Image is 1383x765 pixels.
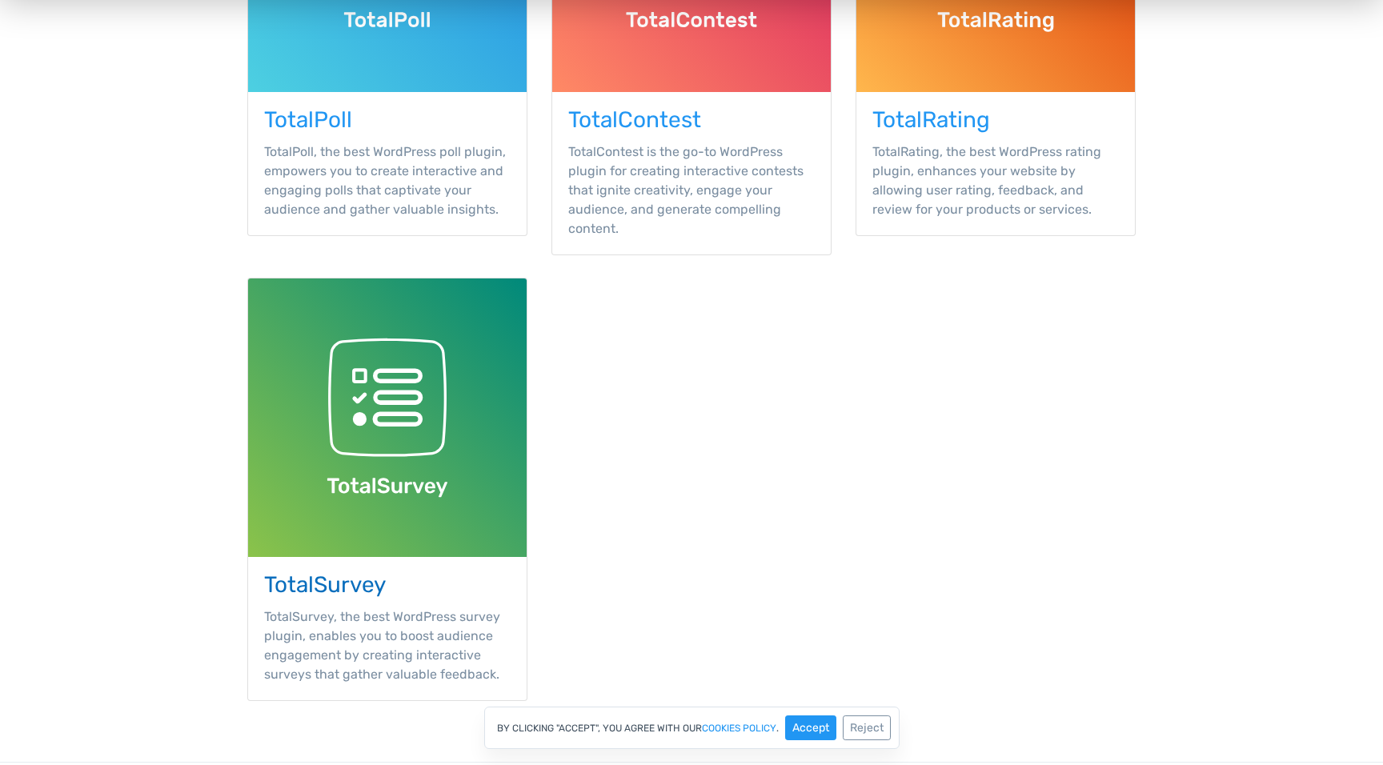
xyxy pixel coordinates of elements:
[568,142,815,238] p: TotalContest is the go-to WordPress plugin for creating interactive contests that ignite creativi...
[248,278,527,557] img: TotalSurvey WordPress Plugin
[264,609,500,682] span: TotalSurvey, the best WordPress survey plugin, enables you to boost audience engagement by creati...
[785,715,836,740] button: Accept
[872,108,1119,133] h3: TotalRating WordPress Plugin
[264,142,511,219] p: TotalPoll, the best WordPress poll plugin, empowers you to create interactive and engaging polls ...
[484,707,900,749] div: By clicking "Accept", you agree with our .
[702,723,776,733] a: cookies policy
[264,108,511,133] h3: TotalPoll WordPress Plugin
[843,715,891,740] button: Reject
[264,573,511,598] h3: TotalSurvey WordPress Plugin
[872,144,1101,217] span: TotalRating, the best WordPress rating plugin, enhances your website by allowing user rating, fee...
[247,278,527,701] a: TotalSurvey TotalSurvey, the best WordPress survey plugin, enables you to boost audience engageme...
[568,108,815,133] h3: TotalContest WordPress Plugin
